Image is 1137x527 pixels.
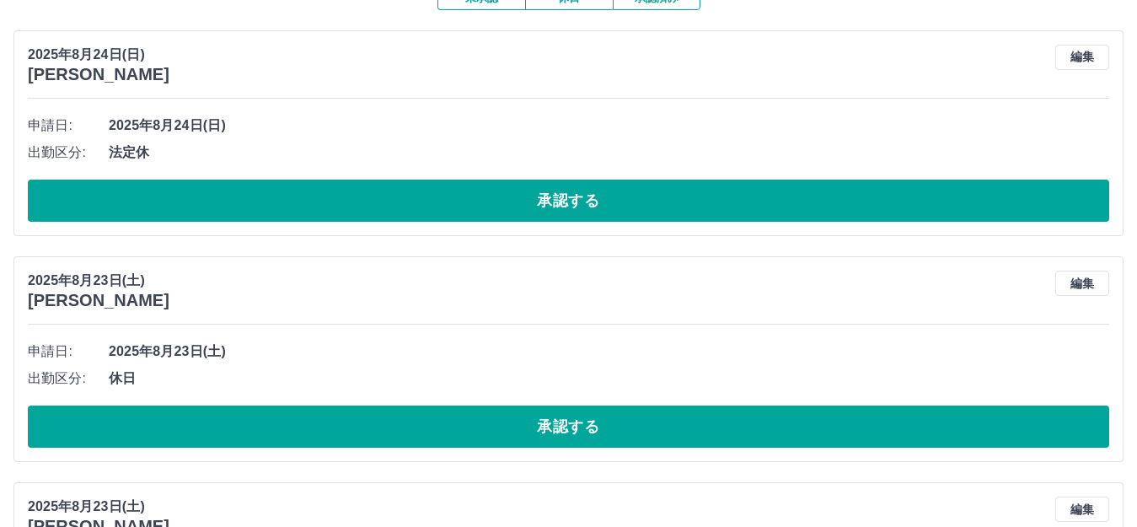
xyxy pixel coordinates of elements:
span: 出勤区分: [28,143,109,163]
span: 2025年8月24日(日) [109,116,1109,136]
button: 承認する [28,406,1109,448]
span: 申請日: [28,116,109,136]
span: 出勤区分: [28,368,109,389]
p: 2025年8月23日(土) [28,271,169,291]
button: 承認する [28,180,1109,222]
button: 編集 [1055,271,1109,296]
p: 2025年8月24日(日) [28,45,169,65]
button: 編集 [1055,497,1109,522]
span: 休日 [109,368,1109,389]
button: 編集 [1055,45,1109,70]
h3: [PERSON_NAME] [28,65,169,84]
span: 申請日: [28,341,109,362]
span: 2025年8月23日(土) [109,341,1109,362]
span: 法定休 [109,143,1109,163]
h3: [PERSON_NAME] [28,291,169,310]
p: 2025年8月23日(土) [28,497,169,517]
